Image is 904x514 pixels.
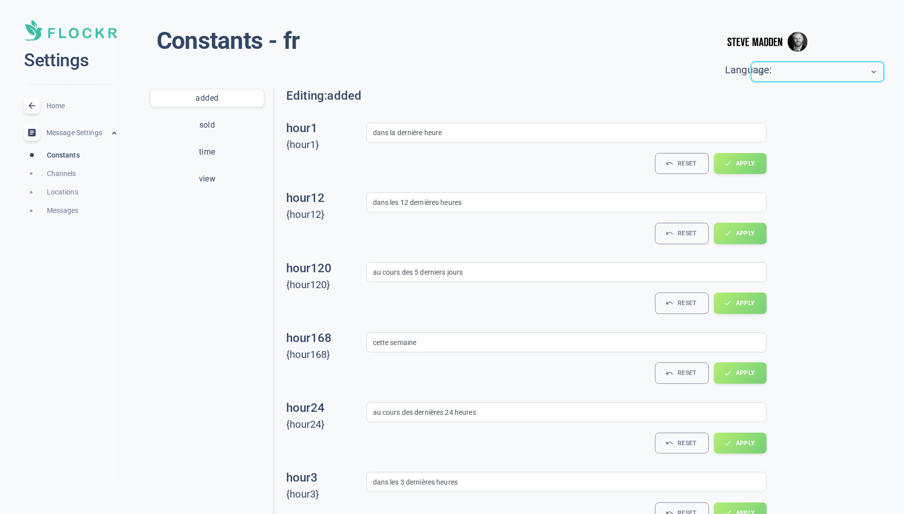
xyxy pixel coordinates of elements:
a: Channels [28,165,133,183]
a: Locations [28,183,133,201]
span: Constants [47,150,117,161]
h2: Settings [24,49,117,72]
span: {hour1} [286,139,319,151]
span: {hour3} [286,488,319,500]
h1: Constants - fr [157,26,300,56]
a: Home [8,93,133,120]
button: time [151,144,264,161]
h4: hour1 [286,120,366,137]
span: {hour168} [286,348,331,360]
button: added [151,90,264,107]
h4: Editing: [286,88,327,104]
h4: hour168 [286,330,366,346]
a: Messages [28,201,133,220]
span: expand_less [110,129,118,137]
div: Language: [725,62,751,78]
button: sold [151,117,264,134]
span: Locations [47,186,117,198]
img: stevemadden [725,26,785,57]
span: {hour12} [286,208,325,220]
img: Soft UI Logo [24,20,117,41]
h4: added [328,88,362,104]
h4: hour24 [286,400,366,416]
span: Messages [47,205,117,216]
h4: hour12 [286,190,366,206]
h4: hour120 [286,260,366,277]
h4: hour3 [286,470,366,486]
button: view [151,171,264,187]
img: e9922e3fc00dd5316fa4c56e6d75935f [788,32,808,52]
div: tabs box [149,88,266,345]
span: {hour120} [286,279,331,291]
a: Constants [28,146,133,165]
div: basic tabs example [151,90,264,197]
span: {hour24} [286,418,325,430]
span: Channels [47,168,117,179]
